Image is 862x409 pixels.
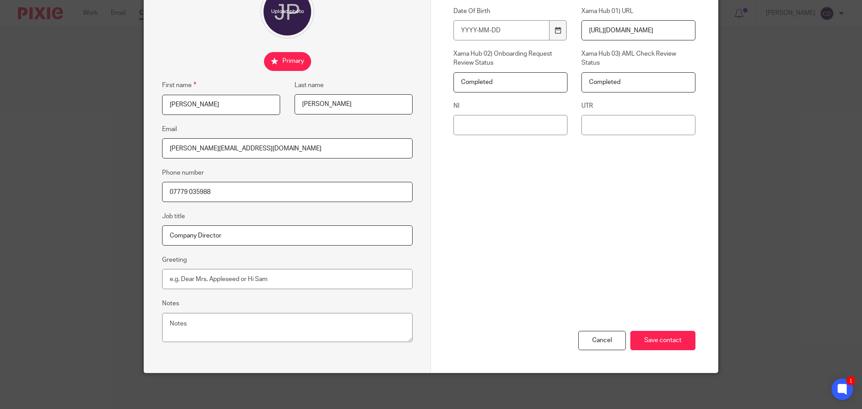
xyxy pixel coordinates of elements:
[162,212,185,221] label: Job title
[846,376,855,385] div: 1
[581,49,695,68] label: Xama Hub 03) AML Check Review Status
[295,81,324,90] label: Last name
[453,7,567,16] label: Date Of Birth
[453,20,550,40] input: YYYY-MM-DD
[630,331,695,350] input: Save contact
[578,331,626,350] div: Cancel
[162,299,179,308] label: Notes
[162,255,187,264] label: Greeting
[162,125,177,134] label: Email
[581,7,695,16] label: Xama Hub 01) URL
[581,101,695,110] label: UTR
[162,80,196,90] label: First name
[453,101,567,110] label: NI
[453,49,567,68] label: Xama Hub 02) Onboarding Request Review Status
[162,269,413,289] input: e.g. Dear Mrs. Appleseed or Hi Sam
[162,168,204,177] label: Phone number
